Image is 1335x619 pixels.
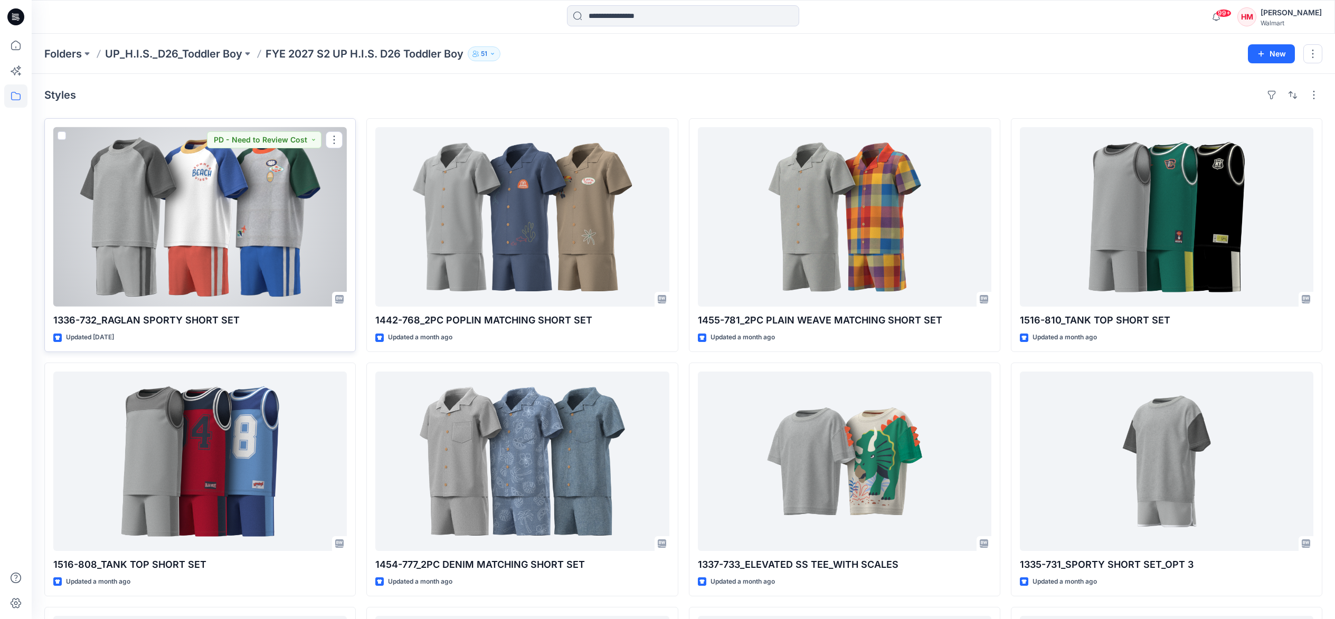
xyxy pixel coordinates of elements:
h4: Styles [44,89,76,101]
p: 1516-810_TANK TOP SHORT SET [1020,313,1313,328]
button: 51 [468,46,500,61]
p: 1516-808_TANK TOP SHORT SET [53,557,347,572]
p: FYE 2027 S2 UP H.I.S. D26 Toddler Boy [266,46,463,61]
p: Updated a month ago [1033,576,1097,587]
a: 1516-810_TANK TOP SHORT SET [1020,127,1313,307]
p: Updated [DATE] [66,332,114,343]
p: Updated a month ago [711,576,775,587]
p: 1335-731_SPORTY SHORT SET_OPT 3 [1020,557,1313,572]
a: Folders [44,46,82,61]
p: 1337-733_ELEVATED SS TEE_WITH SCALES [698,557,991,572]
p: Updated a month ago [1033,332,1097,343]
a: 1335-731_SPORTY SHORT SET_OPT 3 [1020,372,1313,551]
p: Updated a month ago [711,332,775,343]
div: Walmart [1261,19,1322,27]
p: 1442-768_2PC POPLIN MATCHING SHORT SET [375,313,669,328]
a: 1442-768_2PC POPLIN MATCHING SHORT SET [375,127,669,307]
button: New [1248,44,1295,63]
p: Updated a month ago [66,576,130,587]
p: 1336-732_RAGLAN SPORTY SHORT SET [53,313,347,328]
div: [PERSON_NAME] [1261,6,1322,19]
p: 1454-777_2PC DENIM MATCHING SHORT SET [375,557,669,572]
a: UP_H.I.S._D26_Toddler Boy [105,46,242,61]
p: Updated a month ago [388,332,452,343]
a: 1336-732_RAGLAN SPORTY SHORT SET [53,127,347,307]
a: 1337-733_ELEVATED SS TEE_WITH SCALES [698,372,991,551]
div: HM [1237,7,1256,26]
a: 1516-808_TANK TOP SHORT SET [53,372,347,551]
span: 99+ [1216,9,1232,17]
p: 51 [481,48,487,60]
a: 1454-777_2PC DENIM MATCHING SHORT SET [375,372,669,551]
a: 1455-781_2PC PLAIN WEAVE MATCHING SHORT SET [698,127,991,307]
p: Updated a month ago [388,576,452,587]
p: 1455-781_2PC PLAIN WEAVE MATCHING SHORT SET [698,313,991,328]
